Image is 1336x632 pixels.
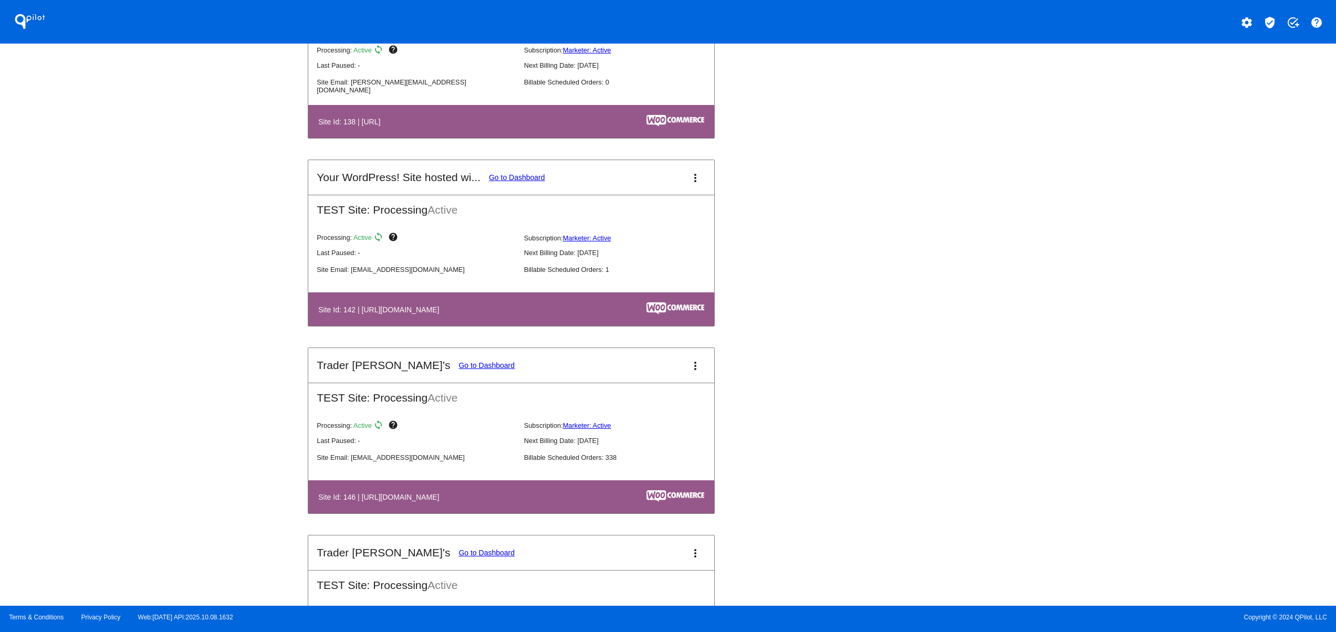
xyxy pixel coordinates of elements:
[646,115,704,127] img: c53aa0e5-ae75-48aa-9bee-956650975ee5
[317,232,515,245] p: Processing:
[524,234,723,242] p: Subscription:
[318,306,444,314] h4: Site Id: 142 | [URL][DOMAIN_NAME]
[489,173,545,182] a: Go to Dashboard
[317,359,450,372] h2: Trader [PERSON_NAME]'s
[458,361,515,370] a: Go to Dashboard
[317,45,515,57] p: Processing:
[308,195,714,216] h2: TEST Site: Processing
[524,61,723,69] p: Next Billing Date: [DATE]
[9,11,51,32] h1: QPilot
[689,172,702,184] mat-icon: more_vert
[317,437,515,445] p: Last Paused: -
[689,547,702,560] mat-icon: more_vert
[317,61,515,69] p: Last Paused: -
[689,360,702,372] mat-icon: more_vert
[317,78,515,94] p: Site Email: [PERSON_NAME][EMAIL_ADDRESS][DOMAIN_NAME]
[317,420,515,433] p: Processing:
[1310,16,1323,29] mat-icon: help
[646,302,704,314] img: c53aa0e5-ae75-48aa-9bee-956650975ee5
[318,493,444,501] h4: Site Id: 146 | [URL][DOMAIN_NAME]
[524,266,723,273] p: Billable Scheduled Orders: 1
[563,234,611,242] a: Marketer: Active
[1264,16,1276,29] mat-icon: verified_user
[388,45,401,57] mat-icon: help
[317,546,450,559] h2: Trader [PERSON_NAME]'s
[524,437,723,445] p: Next Billing Date: [DATE]
[373,45,386,57] mat-icon: sync
[308,383,714,404] h2: TEST Site: Processing
[353,422,372,429] span: Active
[1287,16,1299,29] mat-icon: add_task
[427,392,457,404] span: Active
[138,614,233,621] a: Web:[DATE] API:2025.10.08.1632
[1240,16,1253,29] mat-icon: settings
[524,422,723,429] p: Subscription:
[317,454,515,461] p: Site Email: [EMAIL_ADDRESS][DOMAIN_NAME]
[427,204,457,216] span: Active
[563,46,611,54] a: Marketer: Active
[353,234,372,242] span: Active
[373,420,386,433] mat-icon: sync
[677,614,1327,621] span: Copyright © 2024 QPilot, LLC
[318,118,385,126] h4: Site Id: 138 | [URL]
[317,249,515,257] p: Last Paused: -
[524,46,723,54] p: Subscription:
[373,232,386,245] mat-icon: sync
[524,454,723,461] p: Billable Scheduled Orders: 338
[308,571,714,592] h2: TEST Site: Processing
[563,422,611,429] a: Marketer: Active
[646,490,704,502] img: c53aa0e5-ae75-48aa-9bee-956650975ee5
[317,266,515,273] p: Site Email: [EMAIL_ADDRESS][DOMAIN_NAME]
[388,232,401,245] mat-icon: help
[524,78,723,86] p: Billable Scheduled Orders: 0
[524,249,723,257] p: Next Billing Date: [DATE]
[317,171,481,184] h2: Your WordPress! Site hosted wi...
[81,614,121,621] a: Privacy Policy
[9,614,64,621] a: Terms & Conditions
[353,46,372,54] span: Active
[427,579,457,591] span: Active
[388,420,401,433] mat-icon: help
[458,549,515,557] a: Go to Dashboard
